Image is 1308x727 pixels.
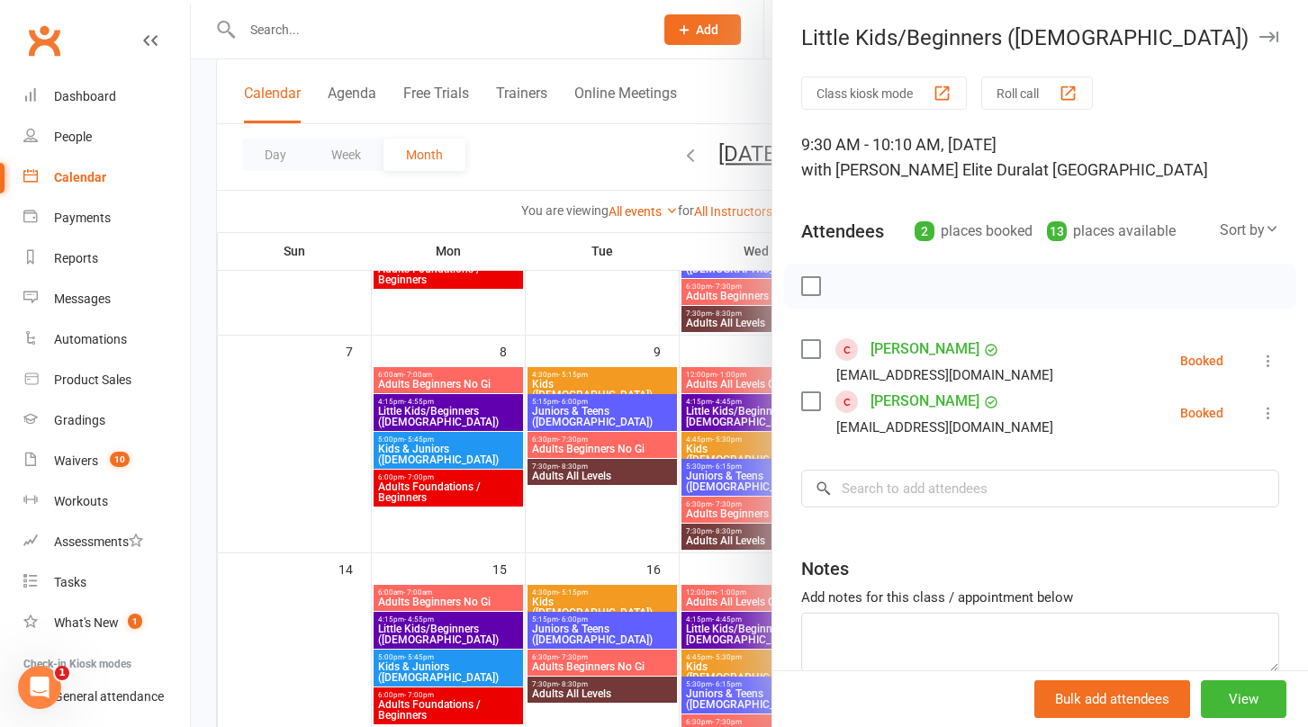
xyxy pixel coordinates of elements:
a: Reports [23,238,190,279]
a: Dashboard [23,76,190,117]
div: [EMAIL_ADDRESS][DOMAIN_NAME] [836,416,1053,439]
span: 1 [55,666,69,680]
a: [PERSON_NAME] [870,387,979,416]
a: Messages [23,279,190,319]
button: Roll call [981,76,1093,110]
div: Add notes for this class / appointment below [801,587,1279,608]
iframe: Intercom live chat [18,666,61,709]
div: People [54,130,92,144]
div: places booked [915,219,1033,244]
div: Booked [1180,407,1223,419]
a: Automations [23,319,190,360]
div: Sort by [1220,219,1279,242]
div: Attendees [801,219,884,244]
input: Search to add attendees [801,470,1279,507]
div: General attendance [54,689,164,704]
div: Messages [54,292,111,306]
div: Tasks [54,575,86,589]
div: Little Kids/Beginners ([DEMOGRAPHIC_DATA]) [772,25,1308,50]
div: 13 [1047,221,1067,241]
a: General attendance kiosk mode [23,677,190,717]
div: [EMAIL_ADDRESS][DOMAIN_NAME] [836,363,1053,387]
a: Tasks [23,562,190,603]
a: Assessments [23,522,190,562]
button: View [1201,680,1286,718]
div: Workouts [54,494,108,508]
a: Product Sales [23,360,190,400]
button: Bulk add attendees [1034,680,1190,718]
a: [PERSON_NAME] [870,335,979,363]
div: Booked [1180,355,1223,367]
div: 9:30 AM - 10:10 AM, [DATE] [801,132,1279,183]
div: places available [1047,219,1176,244]
a: Clubworx [22,18,67,63]
a: Calendar [23,157,190,198]
span: 1 [128,614,142,629]
div: Dashboard [54,89,116,103]
div: Payments [54,211,111,225]
div: Assessments [54,534,143,549]
span: 10 [110,452,130,467]
div: What's New [54,615,119,630]
span: at [GEOGRAPHIC_DATA] [1034,160,1208,179]
div: 2 [915,221,934,241]
div: Product Sales [54,372,131,387]
a: What's New1 [23,603,190,643]
div: Gradings [54,413,105,427]
a: Workouts [23,481,190,522]
div: Waivers [54,453,98,468]
span: with [PERSON_NAME] Elite Dural [801,160,1034,179]
div: Calendar [54,170,106,184]
div: Reports [54,251,98,265]
a: Gradings [23,400,190,441]
button: Class kiosk mode [801,76,967,110]
a: People [23,117,190,157]
a: Waivers 10 [23,441,190,481]
div: Notes [801,556,849,581]
div: Automations [54,332,127,346]
a: Payments [23,198,190,238]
